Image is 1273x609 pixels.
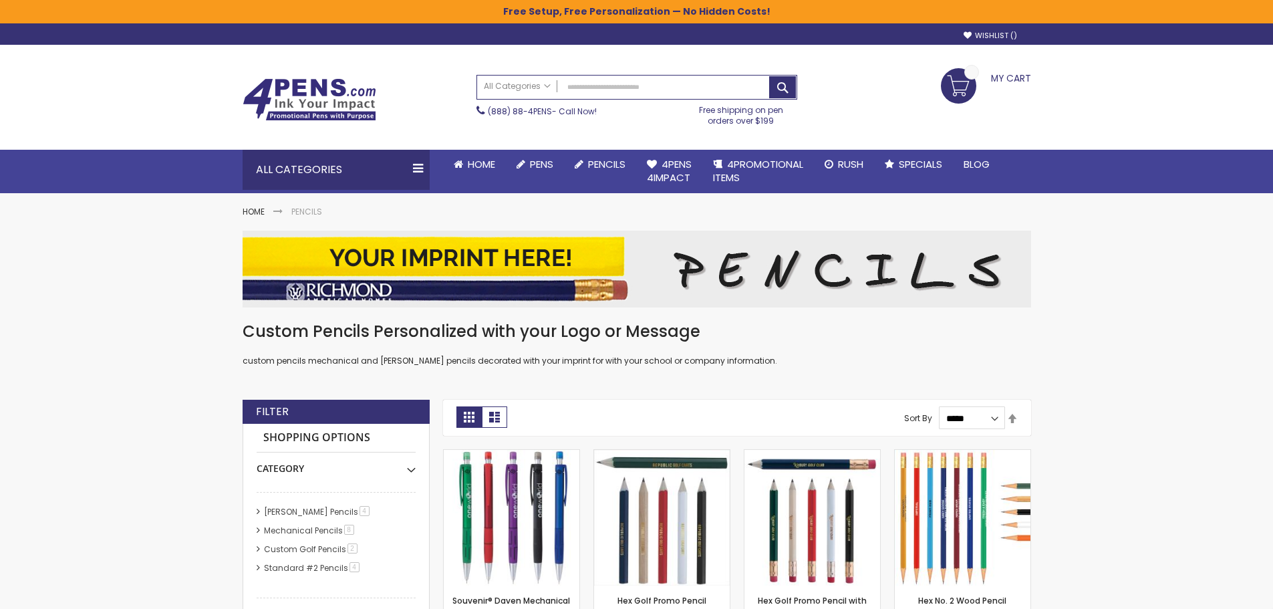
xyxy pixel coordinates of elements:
a: Souvenir® Daven Mechanical Pencil [444,449,579,461]
img: Hex Golf Promo Pencil [594,450,730,586]
span: Specials [899,157,942,171]
span: Rush [838,157,863,171]
a: Specials [874,150,953,179]
span: 4Pens 4impact [647,157,692,185]
img: Pencils [243,231,1031,308]
span: 8 [344,525,354,535]
a: Pencils [564,150,636,179]
span: 4PROMOTIONAL ITEMS [713,157,803,185]
div: Category [257,453,416,475]
label: Sort By [904,412,932,424]
img: Souvenir® Daven Mechanical Pencil [444,450,579,586]
span: 2 [347,543,358,554]
span: All Categories [484,81,551,92]
span: Pencils [588,157,625,171]
div: Free shipping on pen orders over $199 [685,100,797,126]
a: Hex No. 2 Wood Pencil [895,449,1030,461]
div: custom pencils mechanical and [PERSON_NAME] pencils decorated with your imprint for with your sch... [243,321,1031,367]
a: Hex Golf Promo Pencil [617,595,706,606]
a: Wishlist [964,31,1017,41]
strong: Filter [256,404,289,419]
a: 4PROMOTIONALITEMS [702,150,814,193]
span: - Call Now! [488,106,597,117]
a: Pens [506,150,564,179]
img: Hex No. 2 Wood Pencil [895,450,1030,586]
span: Pens [530,157,553,171]
span: 4 [349,562,360,572]
img: Hex Golf Promo Pencil with Eraser [744,450,880,586]
strong: Grid [456,406,482,428]
a: (888) 88-4PENS [488,106,552,117]
a: Home [243,206,265,217]
a: Home [443,150,506,179]
span: Home [468,157,495,171]
a: 4Pens4impact [636,150,702,193]
a: Blog [953,150,1000,179]
h1: Custom Pencils Personalized with your Logo or Message [243,321,1031,342]
img: 4Pens Custom Pens and Promotional Products [243,78,376,121]
strong: Pencils [291,206,322,217]
a: Custom Golf Pencils2 [261,543,362,555]
a: Mechanical Pencils8 [261,525,359,536]
span: Blog [964,157,990,171]
a: Hex Golf Promo Pencil [594,449,730,461]
a: Hex No. 2 Wood Pencil [918,595,1006,606]
span: 4 [360,506,370,516]
strong: Shopping Options [257,424,416,453]
div: All Categories [243,150,430,190]
a: Standard #2 Pencils4 [261,562,364,574]
a: Hex Golf Promo Pencil with Eraser [744,449,880,461]
a: Rush [814,150,874,179]
a: [PERSON_NAME] Pencils4 [261,506,374,517]
a: All Categories [477,76,557,98]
